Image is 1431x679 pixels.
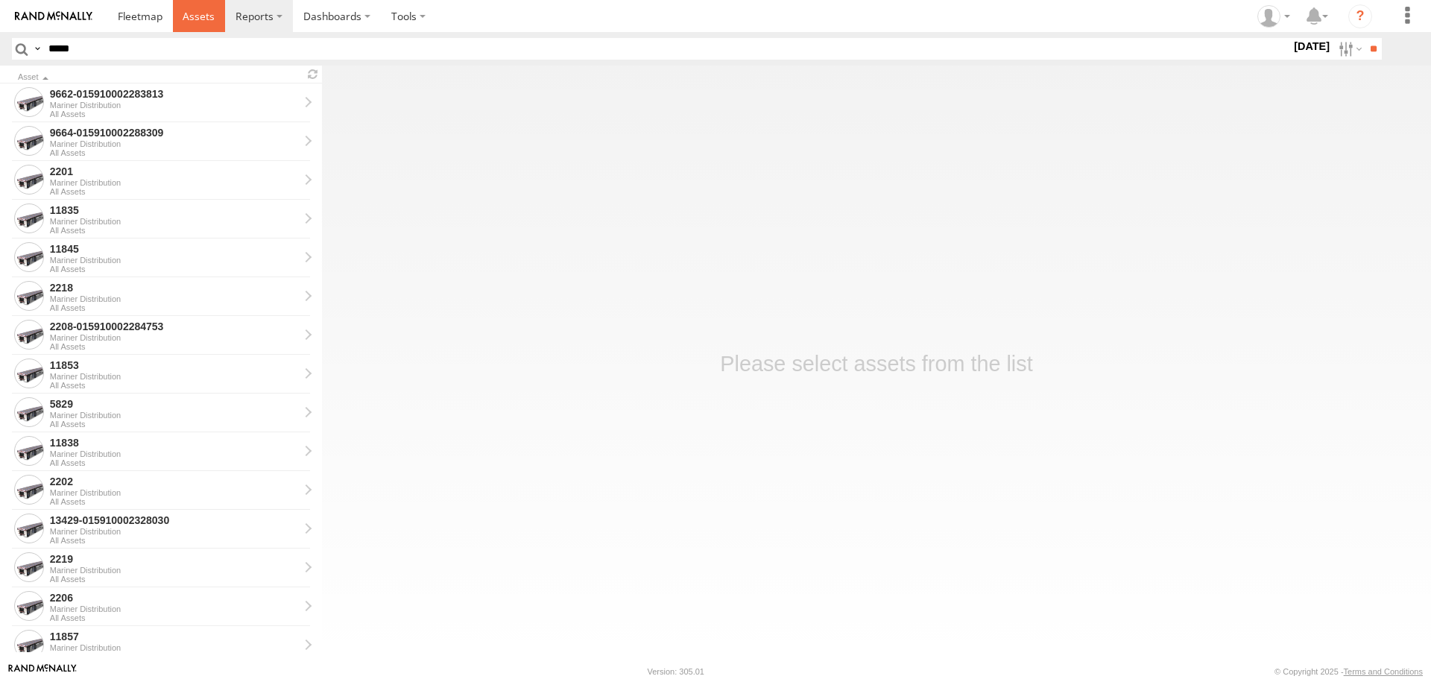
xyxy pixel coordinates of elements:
[50,226,299,235] div: All Assets
[50,566,299,575] div: Mariner Distribution
[1274,667,1423,676] div: © Copyright 2025 -
[50,110,299,119] div: All Assets
[1333,38,1365,60] label: Search Filter Options
[50,575,299,584] div: All Assets
[50,397,299,411] div: 5829 - View Asset History
[50,488,299,497] div: Mariner Distribution
[50,178,299,187] div: Mariner Distribution
[50,187,299,196] div: All Assets
[1252,5,1295,28] div: ryan phillips
[50,303,299,312] div: All Assets
[50,242,299,256] div: 11845 - View Asset History
[50,497,299,506] div: All Assets
[8,664,77,679] a: Visit our Website
[50,203,299,217] div: 11835 - View Asset History
[50,630,299,643] div: 11857 - View Asset History
[50,604,299,613] div: Mariner Distribution
[50,139,299,148] div: Mariner Distribution
[50,527,299,536] div: Mariner Distribution
[50,613,299,622] div: All Assets
[50,436,299,449] div: 11838 - View Asset History
[648,667,704,676] div: Version: 305.01
[304,67,322,81] span: Refresh
[50,643,299,652] div: Mariner Distribution
[50,514,299,527] div: 13429-015910002328030 - View Asset History
[50,165,299,178] div: 2201 - View Asset History
[50,217,299,226] div: Mariner Distribution
[50,320,299,333] div: 2208-015910002284753 - View Asset History
[1348,4,1372,28] i: ?
[50,536,299,545] div: All Assets
[31,38,43,60] label: Search Query
[1344,667,1423,676] a: Terms and Conditions
[50,381,299,390] div: All Assets
[50,148,299,157] div: All Assets
[50,101,299,110] div: Mariner Distribution
[50,359,299,372] div: 11853 - View Asset History
[50,265,299,274] div: All Assets
[50,475,299,488] div: 2202 - View Asset History
[1291,38,1333,54] label: [DATE]
[15,11,92,22] img: rand-logo.svg
[50,591,299,604] div: 2206 - View Asset History
[50,294,299,303] div: Mariner Distribution
[50,420,299,429] div: All Assets
[50,458,299,467] div: All Assets
[50,449,299,458] div: Mariner Distribution
[50,411,299,420] div: Mariner Distribution
[50,87,299,101] div: 9662-015910002283813 - View Asset History
[50,342,299,351] div: All Assets
[50,333,299,342] div: Mariner Distribution
[50,552,299,566] div: 2219 - View Asset History
[50,256,299,265] div: Mariner Distribution
[50,281,299,294] div: 2218 - View Asset History
[50,372,299,381] div: Mariner Distribution
[50,126,299,139] div: 9664-015910002288309 - View Asset History
[18,74,298,81] div: Click to Sort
